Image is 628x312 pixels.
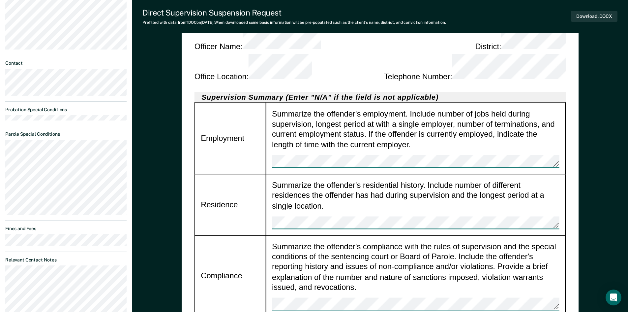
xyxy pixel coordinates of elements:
[142,20,446,25] div: Prefilled with data from TDOC on [DATE] . When downloaded some basic information will be pre-popu...
[194,92,565,102] h2: Supervision Summary (Enter "N/A" if the field is not applicable)
[5,131,127,137] dt: Parole Special Conditions
[194,54,311,82] div: Office Location :
[142,8,446,17] div: Direct Supervision Suspension Request
[272,180,559,229] div: Summarize the offender's residential history. Include number of different residences the offender...
[384,54,566,82] div: Telephone Number :
[194,174,266,235] td: Residence
[194,103,266,174] td: Employment
[5,257,127,263] dt: Relevant Contact Notes
[272,109,559,168] div: Summarize the offender's employment. Include number of jobs held during supervision, longest peri...
[5,226,127,231] dt: Fines and Fees
[475,24,566,51] div: District :
[606,290,621,305] div: Open Intercom Messenger
[5,107,127,113] dt: Probation Special Conditions
[5,60,127,66] dt: Contact
[571,11,617,22] button: Download .DOCX
[272,241,559,311] div: Summarize the offender's compliance with the rules of supervision and the special conditions of t...
[194,24,320,51] div: Officer Name :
